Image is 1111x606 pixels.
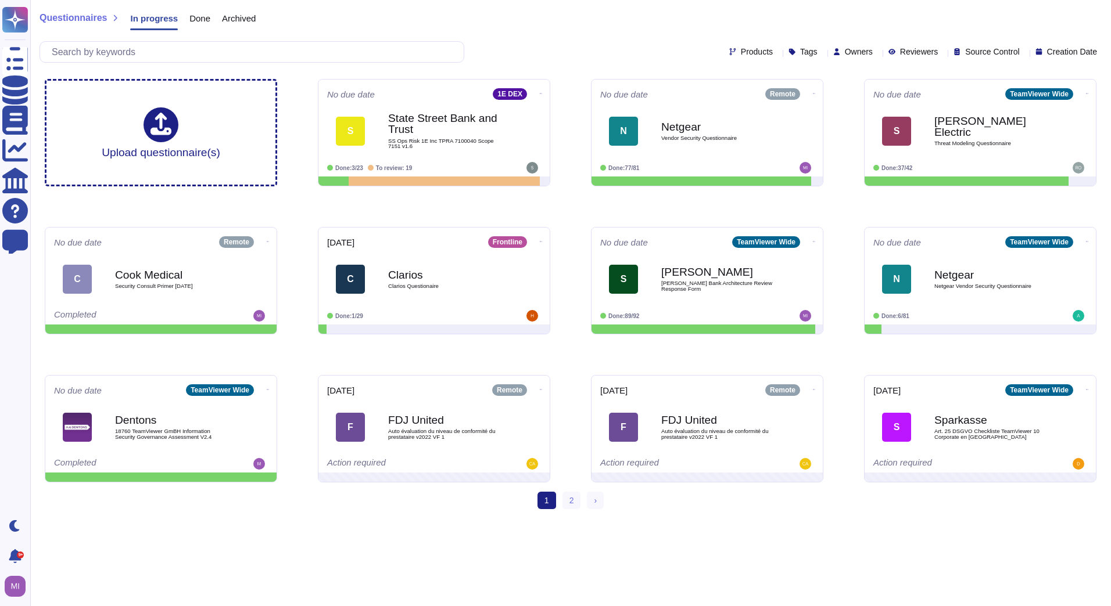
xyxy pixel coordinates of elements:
[600,386,628,395] span: [DATE]
[600,458,743,470] div: Action required
[222,14,256,23] span: Archived
[327,238,354,247] span: [DATE]
[130,14,178,23] span: In progress
[661,135,777,141] span: Vendor Security Questionnaire
[46,42,464,62] input: Search by keywords
[1005,88,1073,100] div: TeamViewer Wide
[376,165,413,171] span: To review: 19
[336,265,365,294] div: C
[881,313,909,319] span: Done: 6/81
[934,283,1051,289] span: Netgear Vendor Security Questionnaire
[388,113,504,135] b: State Street Bank and Trust
[873,386,901,395] span: [DATE]
[873,458,1016,470] div: Action required
[2,573,34,599] button: user
[800,458,811,470] img: user
[40,13,107,23] span: Questionnaires
[388,138,504,149] span: SS Ops Risk 1E Inc TPRA 7100040 Scope 7151 v1.6
[63,265,92,294] div: C
[219,236,254,248] div: Remote
[336,413,365,442] div: F
[388,414,504,425] b: FDJ United
[900,48,938,56] span: Reviewers
[934,140,1051,146] span: Threat Modeling Questionnaire
[873,90,921,99] span: No due date
[327,458,470,470] div: Action required
[661,121,777,132] b: Netgear
[327,90,375,99] span: No due date
[1005,384,1073,396] div: TeamViewer Wide
[526,310,538,322] img: user
[934,414,1051,425] b: Sparkasse
[102,107,220,158] div: Upload questionnaire(s)
[1047,48,1097,56] span: Creation Date
[488,236,527,248] div: Frontline
[492,384,527,396] div: Remote
[934,116,1051,138] b: [PERSON_NAME] Electric
[661,428,777,439] span: Auto évaluation du niveau de conformité du prestataire v2022 VF 1
[336,117,365,146] div: S
[1073,162,1084,174] img: user
[115,283,231,289] span: Security Consult Primer [DATE]
[600,238,648,247] span: No due date
[594,496,597,505] span: ›
[608,313,639,319] span: Done: 89/92
[608,165,639,171] span: Done: 77/81
[526,458,538,470] img: user
[537,492,556,509] span: 1
[609,265,638,294] div: S
[600,90,648,99] span: No due date
[661,414,777,425] b: FDJ United
[609,117,638,146] div: N
[732,236,800,248] div: TeamViewer Wide
[186,384,254,396] div: TeamViewer Wide
[1073,458,1084,470] img: user
[253,458,265,470] img: user
[934,269,1051,280] b: Netgear
[934,428,1051,439] span: Art. 25 DSGVO Checkliste TeamViewer 10 Corporate en [GEOGRAPHIC_DATA]
[765,384,800,396] div: Remote
[335,313,363,319] span: Done: 1/29
[54,310,196,322] div: Completed
[609,413,638,442] div: F
[661,266,777,277] b: [PERSON_NAME]
[327,386,354,395] span: [DATE]
[54,458,196,470] div: Completed
[873,238,921,247] span: No due date
[63,413,92,442] img: Logo
[115,428,231,439] span: 18760 TeamViewer GmBH Information Security Governance Assessment V2.4
[1073,310,1084,322] img: user
[54,238,102,247] span: No due date
[115,269,231,280] b: Cook Medical
[845,48,873,56] span: Owners
[562,492,581,509] a: 2
[388,269,504,280] b: Clarios
[189,14,210,23] span: Done
[253,310,265,322] img: user
[493,88,527,100] div: 1E DEX
[881,165,912,171] span: Done: 37/42
[1005,236,1073,248] div: TeamViewer Wide
[882,413,911,442] div: S
[882,265,911,294] div: N
[388,283,504,289] span: Clarios Questionaire
[882,117,911,146] div: S
[800,310,811,322] img: user
[661,280,777,291] span: [PERSON_NAME] Bank Architecture Review Response Form
[965,48,1019,56] span: Source Control
[800,48,818,56] span: Tags
[17,551,24,558] div: 9+
[526,162,538,174] img: user
[5,576,26,597] img: user
[800,162,811,174] img: user
[388,428,504,439] span: Auto évaluation du niveau de conformité du prestataire v2022 VF 1
[335,165,363,171] span: Done: 3/23
[765,88,800,100] div: Remote
[54,386,102,395] span: No due date
[741,48,773,56] span: Products
[115,414,231,425] b: Dentons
